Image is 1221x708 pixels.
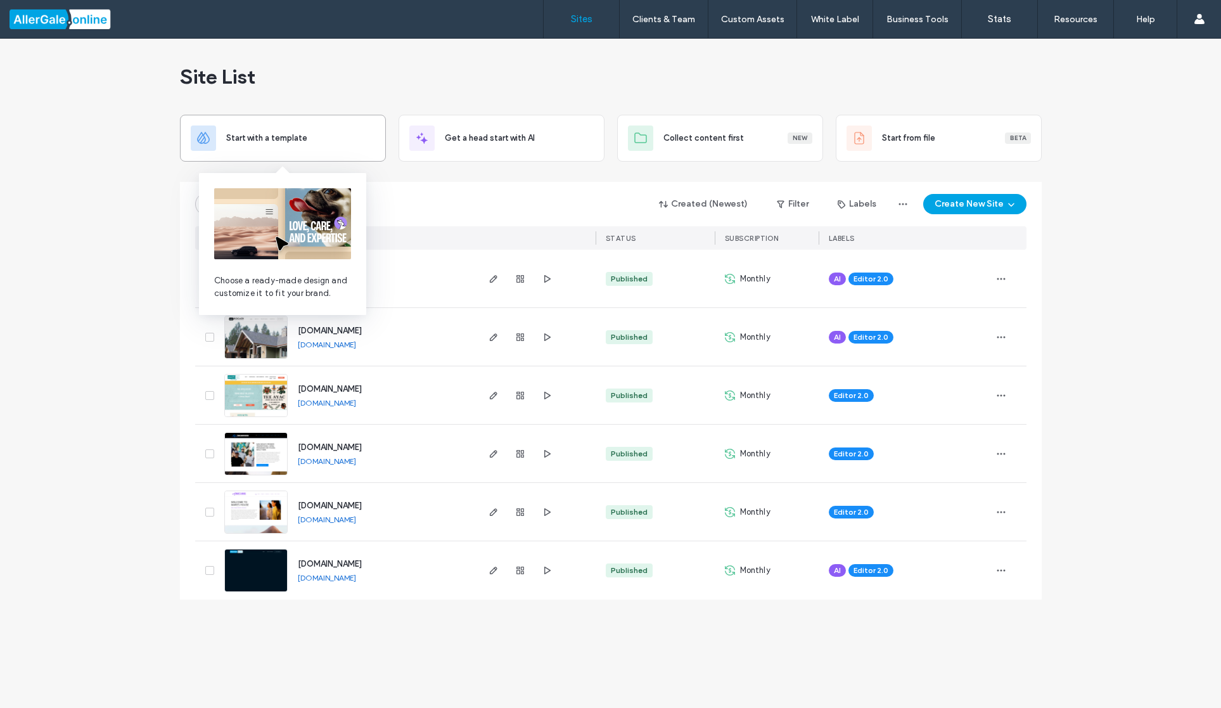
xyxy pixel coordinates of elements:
span: Editor 2.0 [853,565,888,576]
a: [DOMAIN_NAME] [298,573,356,582]
label: Stats [988,13,1011,25]
span: SUBSCRIPTION [725,234,779,243]
span: LABELS [829,234,855,243]
span: Monthly [740,506,770,518]
button: Labels [826,194,888,214]
div: Published [611,390,648,401]
div: Start from fileBeta [836,115,1042,162]
span: AI [834,273,841,285]
span: Monthly [740,564,770,577]
button: Create New Site [923,194,1026,214]
label: Custom Assets [721,14,784,25]
div: Published [611,448,648,460]
a: [DOMAIN_NAME] [298,442,362,452]
span: Editor 2.0 [834,448,869,460]
button: Created (Newest) [648,194,759,214]
div: Get a head start with AI [399,115,604,162]
a: [DOMAIN_NAME] [298,515,356,524]
span: Collect content first [663,132,744,145]
a: [DOMAIN_NAME] [298,326,362,335]
a: [DOMAIN_NAME] [298,384,362,394]
span: Monthly [740,331,770,344]
span: Monthly [740,273,770,285]
span: Start from file [882,132,935,145]
span: AI [834,565,841,576]
label: Help [1136,14,1155,25]
div: Start with a template [180,115,386,162]
img: from-template.png [214,188,351,259]
span: Editor 2.0 [834,506,869,518]
label: Resources [1054,14,1097,25]
div: Beta [1005,132,1031,144]
span: Editor 2.0 [834,390,869,401]
a: [DOMAIN_NAME] [298,559,362,569]
div: Collect content firstNew [617,115,823,162]
a: [DOMAIN_NAME] [298,456,356,466]
a: [DOMAIN_NAME] [298,398,356,408]
a: [DOMAIN_NAME] [298,340,356,349]
label: Clients & Team [632,14,695,25]
span: Editor 2.0 [853,331,888,343]
span: Get a head start with AI [445,132,535,145]
span: Site List [180,64,255,89]
span: Start with a template [226,132,307,145]
span: Monthly [740,447,770,460]
span: Editor 2.0 [853,273,888,285]
div: Published [611,331,648,343]
span: STATUS [606,234,636,243]
span: Monthly [740,389,770,402]
label: Sites [571,13,592,25]
label: White Label [811,14,859,25]
button: Filter [764,194,821,214]
div: New [788,132,812,144]
div: Published [611,273,648,285]
a: [DOMAIN_NAME] [298,501,362,510]
div: Published [611,506,648,518]
span: Choose a ready-made design and customize it to fit your brand. [214,274,351,300]
label: Business Tools [886,14,949,25]
span: AI [834,331,841,343]
div: Published [611,565,648,576]
span: Help [29,9,55,20]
